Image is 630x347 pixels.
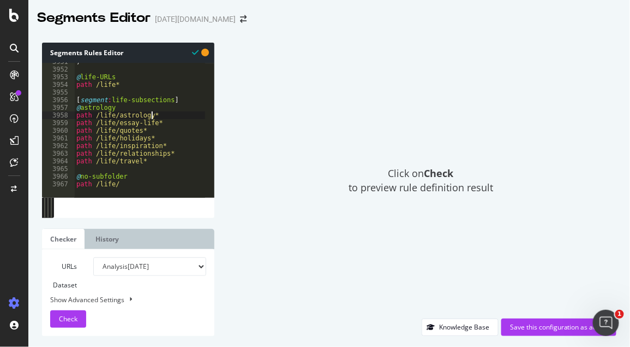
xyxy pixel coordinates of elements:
[42,150,75,157] div: 3963
[42,157,75,165] div: 3964
[42,111,75,119] div: 3958
[439,322,489,332] div: Knowledge Base
[50,310,86,328] button: Check
[42,142,75,150] div: 3962
[59,314,77,324] span: Check
[192,47,199,57] span: Syntax is valid
[42,73,75,81] div: 3953
[42,165,75,173] div: 3965
[422,319,499,336] button: Knowledge Base
[42,134,75,142] div: 3961
[422,322,499,332] a: Knowledge Base
[501,319,616,336] button: Save this configuration as active
[201,47,209,57] span: You have unsaved modifications
[349,167,493,195] span: Click on to preview rule definition result
[42,96,75,104] div: 3956
[42,43,214,63] div: Segments Rules Editor
[510,322,608,332] div: Save this configuration as active
[42,295,198,305] div: Show Advanced Settings
[42,257,85,295] label: URLs Dataset
[424,167,454,180] strong: Check
[155,14,236,25] div: [DATE][DOMAIN_NAME]
[615,310,624,319] span: 1
[42,173,75,180] div: 3966
[42,104,75,111] div: 3957
[240,15,247,23] div: arrow-right-arrow-left
[42,119,75,127] div: 3959
[42,81,75,89] div: 3954
[42,229,85,249] a: Checker
[42,89,75,96] div: 3955
[593,310,619,336] iframe: Intercom live chat
[42,66,75,73] div: 3952
[87,229,127,249] a: History
[42,127,75,134] div: 3960
[37,9,151,27] div: Segments Editor
[42,180,75,188] div: 3967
